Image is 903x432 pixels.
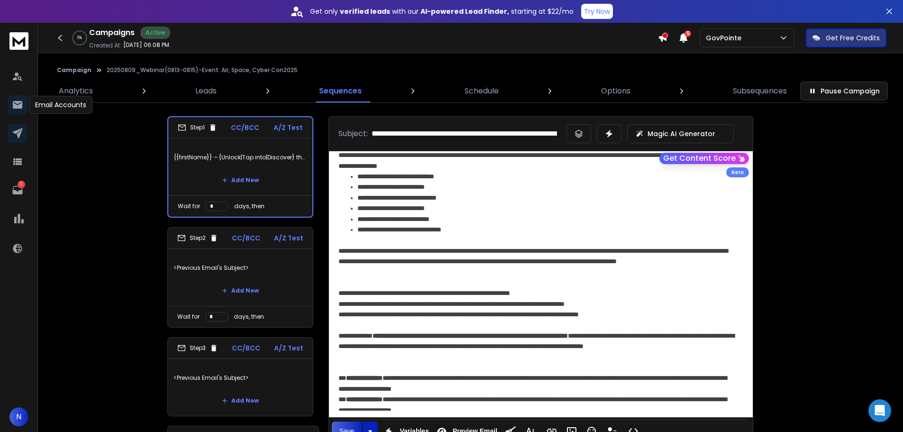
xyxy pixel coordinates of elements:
img: logo [9,32,28,50]
p: Try Now [584,7,610,16]
strong: verified leads [340,7,390,16]
p: Created At: [89,42,121,49]
p: CC/BCC [231,123,259,132]
a: Leads [190,80,222,102]
button: Try Now [581,4,613,19]
li: Step3CC/BCCA/Z Test<Previous Email's Subject>Add New [167,337,313,416]
a: 1 [8,181,27,200]
p: Magic AI Generator [648,129,715,138]
button: Add New [214,281,266,300]
p: Options [601,85,630,97]
a: Sequences [313,80,367,102]
div: Step 2 [177,234,218,242]
p: days, then [234,313,264,321]
div: Step 1 [178,123,217,132]
p: 1 [18,181,25,188]
p: CC/BCC [232,343,260,353]
h1: Campaigns [89,27,135,38]
p: Subsequences [733,85,787,97]
p: GovPointe [706,33,745,43]
p: A/Z Test [274,343,303,353]
p: Leads [195,85,217,97]
p: [DATE] 06:08 PM [123,41,169,49]
div: Active [140,27,170,39]
a: Analytics [53,80,99,102]
p: 0 % [77,35,82,41]
a: Options [595,80,636,102]
div: Email Accounts [29,96,92,114]
p: Schedule [465,85,499,97]
strong: AI-powered Lead Finder, [420,7,509,16]
button: Get Free Credits [806,28,886,47]
p: A/Z Test [274,123,303,132]
button: Magic AI Generator [627,124,734,143]
p: Sequences [319,85,362,97]
p: Wait for [177,313,200,321]
p: <Previous Email's Subject> [173,365,307,391]
button: Campaign [57,66,91,74]
p: Subject: [338,128,368,139]
div: Beta [726,167,749,177]
span: 5 [684,30,691,37]
button: N [9,407,28,426]
button: Add New [214,391,266,410]
button: Pause Campaign [800,82,888,101]
p: 20250809_Webinar(0813-0815)-Event: Air, Space, Cyber Con2025 [107,66,298,74]
button: Add New [214,171,266,190]
p: CC/BCC [232,233,260,243]
p: days, then [234,202,265,210]
p: Get Free Credits [826,33,880,43]
li: Step1CC/BCCA/Z Test{{firstName}} – {Unlock|Tap into|Discover} the Air, Space, Cyber Conference 20... [167,116,313,218]
div: Open Intercom Messenger [868,399,891,422]
li: Step2CC/BCCA/Z Test<Previous Email's Subject>Add NewWait fordays, then [167,227,313,328]
p: Wait for [178,202,200,210]
p: {{firstName}} – {Unlock|Tap into|Discover} the Air, Space, Cyber Conference 2025: Your {Access|Ga... [174,144,307,171]
a: Schedule [459,80,504,102]
button: Get Content Score [659,153,749,164]
p: Get only with our starting at $22/mo [310,7,574,16]
p: <Previous Email's Subject> [173,255,307,281]
a: Subsequences [727,80,793,102]
div: Step 3 [177,344,218,352]
p: A/Z Test [274,233,303,243]
p: Analytics [59,85,93,97]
